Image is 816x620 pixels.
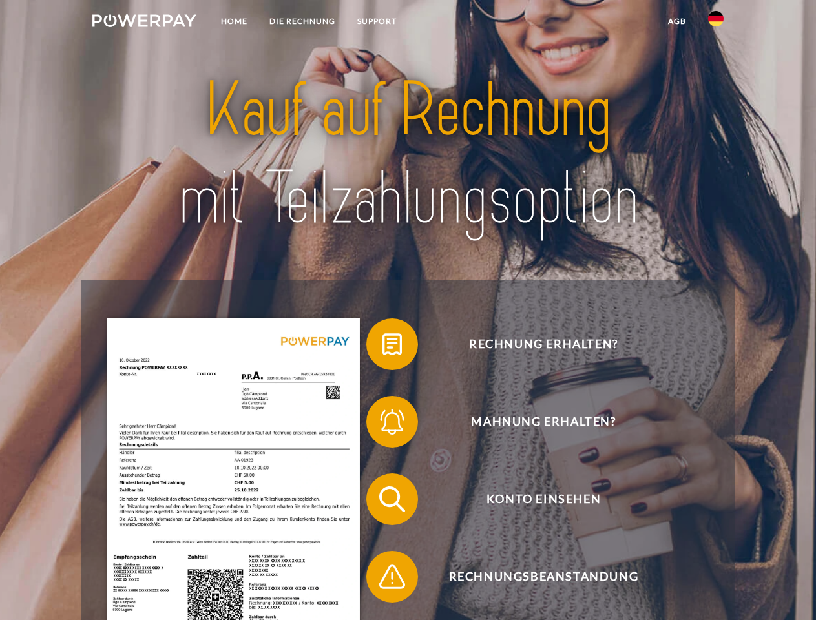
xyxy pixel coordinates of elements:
span: Konto einsehen [385,473,702,525]
button: Rechnung erhalten? [366,318,702,370]
a: Home [210,10,258,33]
button: Konto einsehen [366,473,702,525]
span: Rechnungsbeanstandung [385,551,702,603]
img: qb_bell.svg [376,406,408,438]
button: Rechnungsbeanstandung [366,551,702,603]
img: qb_search.svg [376,483,408,515]
a: SUPPORT [346,10,408,33]
img: logo-powerpay-white.svg [92,14,196,27]
img: title-powerpay_de.svg [123,62,693,247]
a: agb [657,10,697,33]
img: qb_warning.svg [376,561,408,593]
span: Mahnung erhalten? [385,396,702,448]
a: DIE RECHNUNG [258,10,346,33]
button: Mahnung erhalten? [366,396,702,448]
img: qb_bill.svg [376,328,408,360]
img: de [708,11,724,26]
span: Rechnung erhalten? [385,318,702,370]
